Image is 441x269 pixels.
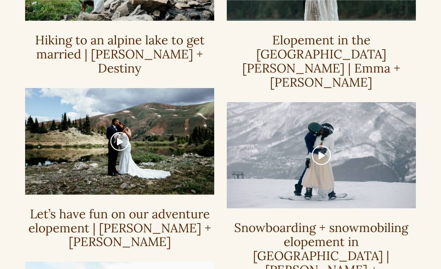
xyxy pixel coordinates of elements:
[227,33,416,90] h3: Elopement in the [GEOGRAPHIC_DATA][PERSON_NAME] | Emma + [PERSON_NAME]
[25,33,214,75] h3: Hiking to an alpine lake to get married | [PERSON_NAME] + Destiny
[227,102,416,209] a: KIM + BRAD | BACKCOUNTRY ELOPEMENT | COLORADO |
[25,88,214,195] a: ASHLEE + CODY | ROCKY MOUNTAIN NATIONAL PARK
[25,207,214,249] h3: Let’s have fun on our adventure elopement | [PERSON_NAME] + [PERSON_NAME]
